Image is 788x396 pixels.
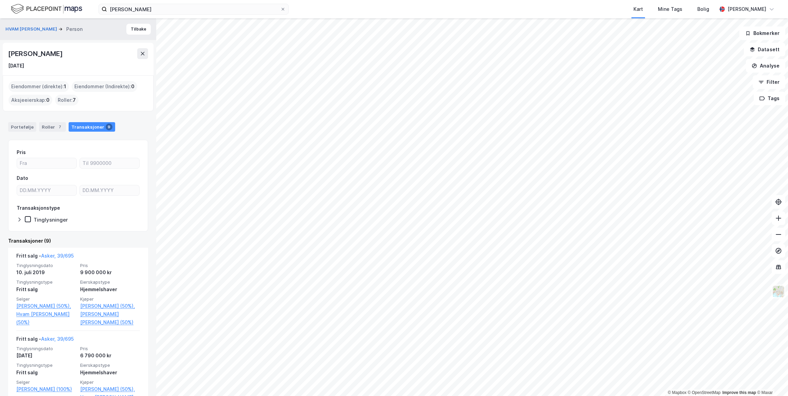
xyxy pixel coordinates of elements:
[668,390,686,395] a: Mapbox
[744,43,785,56] button: Datasett
[80,385,140,393] a: [PERSON_NAME] (50%),
[658,5,682,13] div: Mine Tags
[16,252,74,263] div: Fritt salg -
[131,82,135,91] span: 0
[746,59,785,73] button: Analyse
[64,82,66,91] span: 1
[8,62,24,70] div: [DATE]
[80,369,140,377] div: Hjemmelshaver
[80,346,140,352] span: Pris
[80,379,140,385] span: Kjøper
[17,158,76,168] input: Fra
[69,122,115,132] div: Transaksjoner
[16,379,76,385] span: Selger
[16,279,76,285] span: Tinglysningstype
[80,158,139,168] input: Til 9900000
[633,5,643,13] div: Kart
[80,310,140,326] a: [PERSON_NAME] [PERSON_NAME] (50%)
[728,5,766,13] div: [PERSON_NAME]
[17,174,28,182] div: Dato
[80,296,140,302] span: Kjøper
[80,185,139,195] input: DD.MM.YYYY
[16,369,76,377] div: Fritt salg
[55,95,78,106] div: Roller :
[16,352,76,360] div: [DATE]
[722,390,756,395] a: Improve this map
[39,122,66,132] div: Roller
[16,285,76,294] div: Fritt salg
[126,24,151,35] button: Tilbake
[56,124,63,130] div: 7
[16,335,74,346] div: Fritt salg -
[41,336,74,342] a: Asker, 39/695
[80,285,140,294] div: Hjemmelshaver
[80,352,140,360] div: 6 790 000 kr
[106,124,112,130] div: 9
[8,122,36,132] div: Portefølje
[8,48,64,59] div: [PERSON_NAME]
[80,279,140,285] span: Eierskapstype
[80,302,140,310] a: [PERSON_NAME] (50%),
[16,263,76,268] span: Tinglysningsdato
[107,4,280,14] input: Søk på adresse, matrikkel, gårdeiere, leietakere eller personer
[16,310,76,326] a: Hvam [PERSON_NAME] (50%)
[34,216,68,223] div: Tinglysninger
[754,92,785,105] button: Tags
[16,296,76,302] span: Selger
[16,346,76,352] span: Tinglysningsdato
[11,3,82,15] img: logo.f888ab2527a4732fd821a326f86c7f29.svg
[41,253,74,259] a: Asker, 39/695
[754,363,788,396] div: Kontrollprogram for chat
[5,26,58,33] button: HVAM [PERSON_NAME]
[8,237,148,245] div: Transaksjoner (9)
[16,362,76,368] span: Tinglysningstype
[17,148,26,156] div: Pris
[16,385,76,393] a: [PERSON_NAME] (100%)
[80,362,140,368] span: Eierskapstype
[80,268,140,277] div: 9 900 000 kr
[46,96,50,104] span: 0
[772,285,785,298] img: Z
[73,96,76,104] span: 7
[16,268,76,277] div: 10. juli 2019
[66,25,83,33] div: Person
[17,185,76,195] input: DD.MM.YYYY
[688,390,721,395] a: OpenStreetMap
[753,75,785,89] button: Filter
[80,263,140,268] span: Pris
[754,363,788,396] iframe: Chat Widget
[72,81,137,92] div: Eiendommer (Indirekte) :
[8,81,69,92] div: Eiendommer (direkte) :
[17,204,60,212] div: Transaksjonstype
[739,26,785,40] button: Bokmerker
[8,95,52,106] div: Aksjeeierskap :
[697,5,709,13] div: Bolig
[16,302,76,310] a: [PERSON_NAME] (50%),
